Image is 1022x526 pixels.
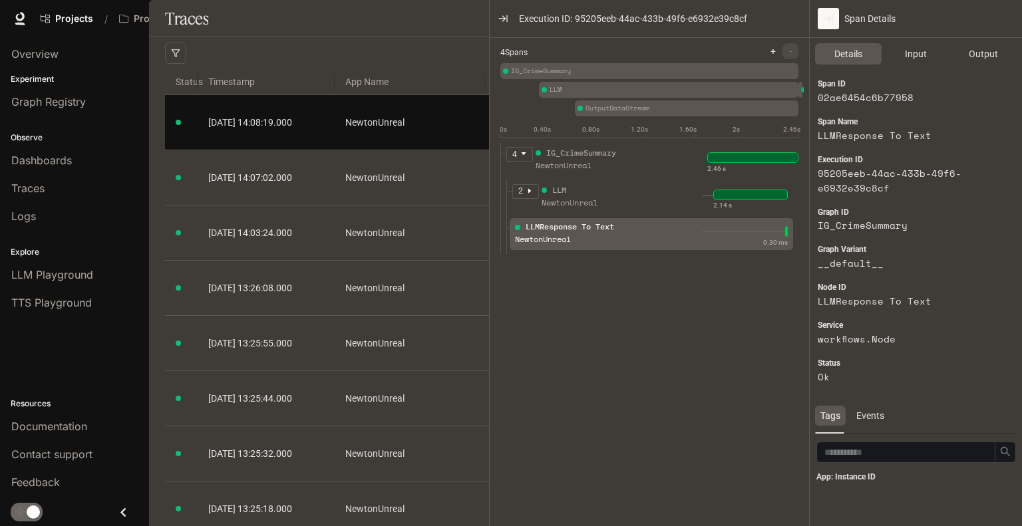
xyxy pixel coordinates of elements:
[345,446,474,461] a: NewtonUnreal
[208,448,292,459] span: [DATE] 13:25:32.000
[208,391,323,406] a: [DATE] 13:25:44.000
[198,64,334,100] span: Timestamp
[208,281,323,295] a: [DATE] 13:26:08.000
[818,166,998,196] article: 95205eeb-44ac-433b-49f6-e6932e39c8cf
[950,43,1017,65] button: Output
[818,243,866,256] span: Graph Variant
[818,332,998,346] article: workflows.Node
[713,200,732,211] div: 2.14 s
[208,172,292,183] span: [DATE] 14:07:02.000
[208,283,292,293] span: [DATE] 13:26:08.000
[208,170,323,185] a: [DATE] 14:07:02.000
[500,63,798,79] div: IG_CrimeSummary
[500,47,528,59] span: 4 Spans
[485,64,584,100] span: Execution ID
[818,319,843,332] span: Service
[679,126,697,133] text: 1.60s
[514,8,768,29] button: Execution ID:95205eeb-44ac-433b-49f6-e6932e39c8cf
[208,336,323,350] a: [DATE] 13:25:55.000
[500,126,507,133] text: 0s
[818,78,846,90] span: Span ID
[816,471,876,483] span: App: Instance ID
[134,13,208,25] p: Project [PERSON_NAME]
[575,100,798,116] div: OutputDataStream
[208,503,292,514] span: [DATE] 13:25:18.000
[35,5,99,32] a: Go to projects
[582,126,599,133] text: 0.80s
[542,197,648,209] div: NewtonUnreal
[526,188,533,194] span: caret-right
[575,11,747,26] span: 95205eeb-44ac-433b-49f6-e6932e39c8cf
[208,115,323,130] a: [DATE] 14:08:19.000
[844,11,896,26] span: Span Details
[55,13,93,25] span: Projects
[518,185,523,197] article: 2
[345,281,474,295] a: NewtonUnreal
[345,336,474,350] a: NewtonUnreal
[208,225,323,240] a: [DATE] 14:03:24.000
[208,501,323,516] a: [DATE] 13:25:18.000
[534,126,551,133] text: 0.40s
[165,64,198,100] span: Status
[208,446,323,461] a: [DATE] 13:25:32.000
[335,64,485,100] span: App Name
[345,391,474,406] a: NewtonUnreal
[851,406,890,426] div: Events
[208,117,292,128] span: [DATE] 14:08:19.000
[798,82,802,98] div: LLMResponse To Text
[818,218,998,233] article: IG_CrimeSummary
[818,206,849,219] span: Graph ID
[818,90,998,105] article: 02ae6454c6b77958
[552,184,566,197] div: LLM
[818,256,998,271] article: __default__
[550,84,798,95] span: LLM
[526,221,614,233] div: LLMResponse To Text
[586,103,798,114] span: OutputDataStream
[208,227,292,238] span: [DATE] 14:03:24.000
[519,11,572,26] span: Execution ID:
[707,164,726,174] div: 2.46 s
[818,154,863,166] span: Execution ID
[512,148,517,161] article: 4
[765,43,781,59] button: +
[165,5,208,32] h1: Traces
[539,82,798,98] div: LLM
[969,47,998,61] span: Output
[113,5,229,32] button: Open workspace menu
[539,184,648,217] div: LLM NewtonUnreal
[631,126,648,133] text: 1.20s
[816,483,1001,513] article: app_instance_1757624682772771_8627
[763,237,788,248] div: 0.30 ms
[818,357,840,370] span: Status
[815,43,882,65] button: Details
[770,47,776,56] span: +
[733,126,740,133] text: 2s
[345,501,474,516] a: NewtonUnreal
[511,66,798,76] span: IG_CrimeSummary
[546,147,616,160] div: IG_CrimeSummary
[818,294,998,309] article: LLMResponse To Text
[520,150,527,157] span: caret-down
[834,47,862,61] span: Details
[345,170,474,185] a: NewtonUnreal
[99,12,113,26] div: /
[782,43,798,59] button: -
[883,43,949,65] button: Input
[536,160,642,172] div: NewtonUnreal
[345,225,474,240] a: NewtonUnreal
[818,281,846,294] span: Node ID
[818,116,858,128] span: Span Name
[208,393,292,404] span: [DATE] 13:25:44.000
[815,406,846,426] div: Tags
[345,115,474,130] a: NewtonUnreal
[512,221,621,254] div: LLMResponse To Text NewtonUnreal
[905,47,927,61] span: Input
[515,233,621,246] div: NewtonUnreal
[818,128,998,143] article: LLMResponse To Text
[818,370,998,384] article: Ok
[533,147,642,180] div: IG_CrimeSummary NewtonUnreal
[1000,446,1011,457] span: search
[783,126,800,133] text: 2.46s
[208,338,292,348] span: [DATE] 13:25:55.000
